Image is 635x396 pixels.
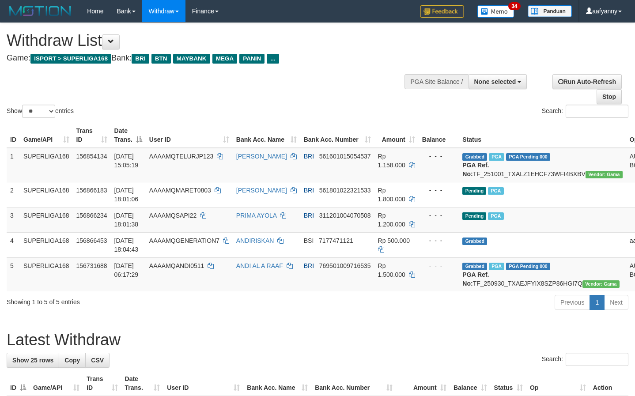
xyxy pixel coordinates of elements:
th: Game/API: activate to sort column ascending [20,123,73,148]
span: Vendor URL: https://trx31.1velocity.biz [582,280,620,288]
th: Status [459,123,626,148]
label: Search: [542,105,628,118]
span: ISPORT > SUPERLIGA168 [30,54,111,64]
span: BRI [304,187,314,194]
a: PRIMA AYOLA [236,212,277,219]
td: TF_251001_TXALZ1EHCF73WFI4BXBV [459,148,626,182]
img: Button%20Memo.svg [477,5,514,18]
th: Game/API: activate to sort column ascending [30,371,83,396]
span: Marked by aafsengchandara [488,187,503,195]
th: Trans ID: activate to sort column ascending [83,371,121,396]
span: MEGA [212,54,238,64]
th: Trans ID: activate to sort column ascending [73,123,111,148]
span: ... [267,54,279,64]
td: 2 [7,182,20,207]
th: Bank Acc. Number: activate to sort column ascending [300,123,374,148]
span: PGA Pending [506,153,550,161]
span: Copy 561801022321533 to clipboard [319,187,371,194]
td: SUPERLIGA168 [20,148,73,182]
th: Amount: activate to sort column ascending [374,123,419,148]
td: SUPERLIGA168 [20,182,73,207]
span: CSV [91,357,104,364]
th: User ID: activate to sort column ascending [163,371,243,396]
label: Show entries [7,105,74,118]
h1: Withdraw List [7,32,415,49]
span: Rp 1.158.000 [378,153,405,169]
span: Rp 1.200.000 [378,212,405,228]
div: - - - [422,152,456,161]
a: [PERSON_NAME] [236,187,287,194]
td: 5 [7,257,20,291]
a: ANDIRISKAN [236,237,274,244]
a: Show 25 rows [7,353,59,368]
span: [DATE] 18:01:06 [114,187,139,203]
span: 156866183 [76,187,107,194]
h1: Latest Withdraw [7,331,628,349]
a: ANDI AL A RAAF [236,262,283,269]
th: User ID: activate to sort column ascending [146,123,233,148]
td: SUPERLIGA168 [20,257,73,291]
a: Run Auto-Refresh [552,74,622,89]
a: [PERSON_NAME] [236,153,287,160]
span: AAAAMQGENERATION7 [149,237,219,244]
th: Bank Acc. Number: activate to sort column ascending [311,371,396,396]
span: PANIN [239,54,265,64]
span: BTN [151,54,171,64]
th: Balance [419,123,459,148]
th: Date Trans.: activate to sort column ascending [121,371,164,396]
span: MAYBANK [173,54,210,64]
span: Rp 500.000 [378,237,410,244]
span: 156731688 [76,262,107,269]
span: Rp 1.800.000 [378,187,405,203]
span: 34 [508,2,520,10]
a: CSV [85,353,110,368]
span: Copy [64,357,80,364]
th: Date Trans.: activate to sort column descending [111,123,146,148]
span: 156854134 [76,153,107,160]
span: Vendor URL: https://trx31.1velocity.biz [586,171,623,178]
b: PGA Ref. No: [462,162,489,177]
th: Bank Acc. Name: activate to sort column ascending [243,371,311,396]
td: TF_250930_TXAEJFYIX8SZP86HGI7Q [459,257,626,291]
div: Showing 1 to 5 of 5 entries [7,294,258,306]
span: Marked by aafromsomean [489,263,504,270]
span: Copy 769501009716535 to clipboard [319,262,371,269]
a: Next [604,295,628,310]
input: Search: [566,353,628,366]
img: MOTION_logo.png [7,4,74,18]
span: AAAAMQTELURJP123 [149,153,214,160]
a: Copy [59,353,86,368]
span: Grabbed [462,153,487,161]
a: Previous [555,295,590,310]
span: AAAAMQSAPI22 [149,212,197,219]
span: Rp 1.500.000 [378,262,405,278]
th: ID: activate to sort column descending [7,371,30,396]
img: panduan.png [528,5,572,17]
img: Feedback.jpg [420,5,464,18]
a: 1 [590,295,605,310]
span: [DATE] 18:01:38 [114,212,139,228]
td: SUPERLIGA168 [20,207,73,232]
span: Marked by aafheankoy [488,212,503,220]
label: Search: [542,353,628,366]
b: PGA Ref. No: [462,271,489,287]
th: Balance: activate to sort column ascending [450,371,491,396]
th: Status: activate to sort column ascending [491,371,526,396]
td: 1 [7,148,20,182]
span: BRI [304,262,314,269]
div: - - - [422,186,456,195]
td: 4 [7,232,20,257]
td: SUPERLIGA168 [20,232,73,257]
div: - - - [422,236,456,245]
th: Action [590,371,628,396]
div: - - - [422,211,456,220]
span: [DATE] 18:04:43 [114,237,139,253]
h4: Game: Bank: [7,54,415,63]
span: Grabbed [462,263,487,270]
span: BSI [304,237,314,244]
span: 156866234 [76,212,107,219]
span: 156866453 [76,237,107,244]
span: BRI [304,212,314,219]
th: ID [7,123,20,148]
span: Grabbed [462,238,487,245]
